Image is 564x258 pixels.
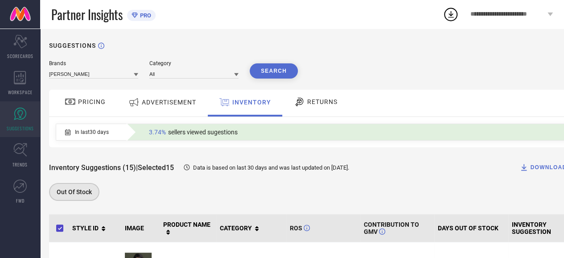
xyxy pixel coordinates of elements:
[168,129,238,136] span: sellers viewed sugestions
[307,98,338,105] span: RETURNS
[364,221,431,235] span: CONTRIBUTION TO GMV
[443,6,459,22] div: Open download list
[149,129,166,136] span: 3.74%
[136,163,138,172] span: |
[434,214,508,242] th: DAYS OUT OF STOCK
[57,188,92,196] span: Out Of Stock
[121,214,160,242] th: IMAGE
[250,63,298,79] button: Search
[49,163,136,172] span: Inventory Suggestions (15)
[138,163,174,172] span: Selected 15
[193,164,349,171] span: Data is based on last 30 days and was last updated on [DATE] .
[232,99,271,106] span: INVENTORY
[78,98,106,105] span: PRICING
[8,89,33,96] span: WORKSPACE
[149,60,239,67] div: Category
[144,126,242,138] div: Percentage of sellers who have viewed suggestions for the current Insight Type
[12,161,28,168] span: TRENDS
[16,197,25,204] span: FWD
[142,99,196,106] span: ADVERTISEMENT
[69,214,121,242] th: STYLE ID
[290,225,310,232] span: ROS
[7,125,34,132] span: SUGGESTIONS
[49,60,138,67] div: Brands
[138,12,151,19] span: PRO
[7,53,33,59] span: SCORECARDS
[49,42,96,49] h1: SUGGESTIONS
[75,129,109,135] span: In last 30 days
[216,214,286,242] th: CATEGORY
[51,5,123,24] span: Partner Insights
[160,214,216,242] th: PRODUCT NAME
